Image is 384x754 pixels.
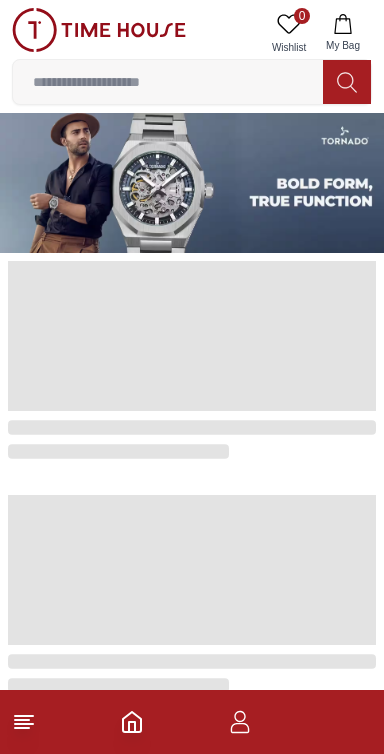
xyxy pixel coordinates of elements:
[264,8,314,59] a: 0Wishlist
[318,38,368,53] span: My Bag
[294,8,310,24] span: 0
[12,8,186,52] img: ...
[264,40,314,55] span: Wishlist
[120,710,144,734] a: Home
[314,8,372,59] button: My Bag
